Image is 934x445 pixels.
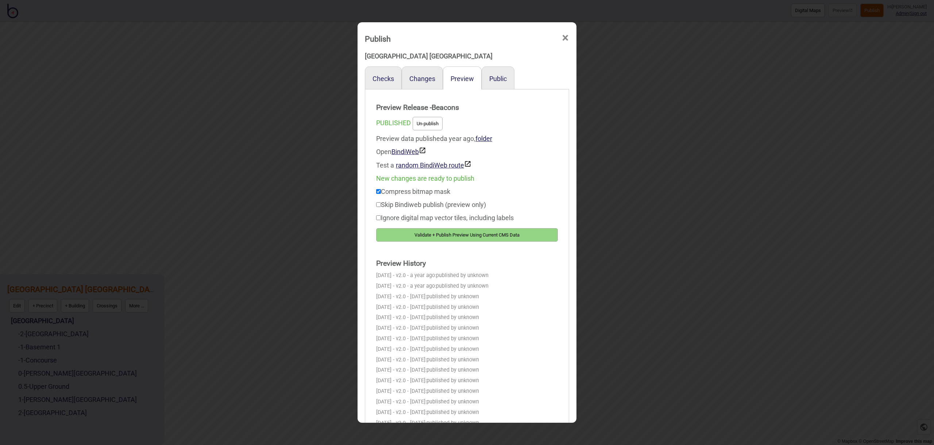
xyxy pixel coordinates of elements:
[396,160,471,169] button: random BindiWeb route
[436,283,489,289] span: published by unknown
[427,294,479,300] span: published by unknown
[436,272,489,279] span: published by unknown
[376,189,381,194] input: Compress bitmap mask
[427,335,479,342] span: published by unknown
[376,407,558,418] div: [DATE] - v2.0 - [DATE]:
[409,75,435,83] button: Changes
[376,132,558,172] div: Preview data published a year ago
[427,420,479,426] span: published by unknown
[376,188,450,195] label: Compress bitmap mask
[365,31,391,47] div: Publish
[464,160,471,168] img: preview
[427,314,479,321] span: published by unknown
[376,214,514,222] label: Ignore digital map vector tiles, including labels
[376,271,558,281] div: [DATE] - v2.0 - a year ago:
[376,100,558,115] strong: Preview Release - Beacons
[376,312,558,323] div: [DATE] - v2.0 - [DATE]:
[376,344,558,355] div: [DATE] - v2.0 - [DATE]:
[391,148,426,156] a: BindiWeb
[451,75,474,83] button: Preview
[419,147,426,154] img: preview
[427,346,479,352] span: published by unknown
[489,75,507,83] button: Public
[376,228,558,242] button: Validate + Publish Preview Using Current CMS Data
[376,281,558,292] div: [DATE] - v2.0 - a year ago:
[376,365,558,376] div: [DATE] - v2.0 - [DATE]:
[474,135,492,142] span: ,
[427,357,479,363] span: published by unknown
[376,376,558,386] div: [DATE] - v2.0 - [DATE]:
[376,172,558,185] div: New changes are ready to publish
[376,215,381,220] input: Ignore digital map vector tiles, including labels
[561,26,569,50] span: ×
[376,355,558,365] div: [DATE] - v2.0 - [DATE]:
[376,201,486,208] label: Skip Bindiweb publish (preview only)
[376,119,411,127] span: PUBLISHED
[427,367,479,373] span: published by unknown
[427,304,479,310] span: published by unknown
[376,334,558,344] div: [DATE] - v2.0 - [DATE]:
[376,158,558,172] div: Test a
[376,418,558,429] div: [DATE] - v2.0 - [DATE]:
[427,409,479,415] span: published by unknown
[427,325,479,331] span: published by unknown
[376,397,558,407] div: [DATE] - v2.0 - [DATE]:
[376,323,558,334] div: [DATE] - v2.0 - [DATE]:
[365,50,569,63] div: [GEOGRAPHIC_DATA] [GEOGRAPHIC_DATA]
[475,135,492,142] a: folder
[373,75,394,83] button: Checks
[376,302,558,313] div: [DATE] - v2.0 - [DATE]:
[427,377,479,384] span: published by unknown
[427,399,479,405] span: published by unknown
[376,292,558,302] div: [DATE] - v2.0 - [DATE]:
[376,145,558,158] div: Open
[376,386,558,397] div: [DATE] - v2.0 - [DATE]:
[376,256,558,271] strong: Preview History
[376,202,381,207] input: Skip Bindiweb publish (preview only)
[413,117,443,130] button: Un-publish
[427,388,479,394] span: published by unknown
